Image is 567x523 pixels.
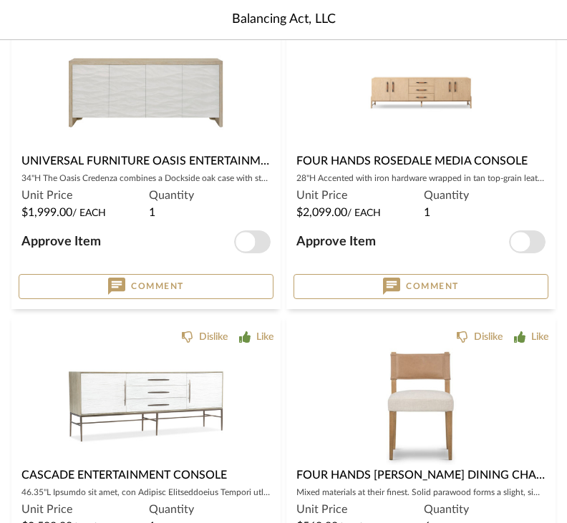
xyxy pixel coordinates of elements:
[131,280,184,292] span: Comment
[21,155,345,167] span: Universal Furniture Oasis Entertainment Credenza
[363,34,480,151] img: Four Hands Rosedale Media Console
[21,187,72,204] span: Unit Price
[21,207,72,218] span: $1,999.00
[69,34,224,151] img: Universal Furniture Oasis Entertainment Credenza
[21,170,271,187] div: 34"H The Oasis Credenza combines a Dockside oak case with stunning white wave-patterned door fron...
[296,501,347,518] span: Unit Price
[296,484,546,501] div: Mixed materials at their finest. Solid parawood forms a slight, simple frame for squared seating ...
[344,348,499,465] img: Four Hands Ferris Dining Chair
[296,235,376,248] span: Approve Item
[19,34,273,151] div: 0
[474,330,503,344] div: Dislike
[21,469,227,481] span: Cascade Entertainment Console
[149,501,194,518] span: Quantity
[296,155,528,167] span: Four Hands Rosedale Media Console
[21,484,271,501] div: 46.35"L Ipsumdo sit amet, con Adipisc Elitseddoeius Tempori utlabore e dolorem ali enimadmi venia...
[531,330,548,344] div: Like
[294,274,548,299] button: Comment
[424,187,469,204] span: Quantity
[296,170,546,187] div: 28"H Accented with iron hardware wrapped in tan top-grain leather, light-finished oak veneer form...
[69,348,224,465] img: Cascade Entertainment Console
[424,501,469,518] span: Quantity
[424,204,430,221] span: 1
[21,501,72,518] span: Unit Price
[149,187,194,204] span: Quantity
[296,469,547,481] span: Four Hands [PERSON_NAME] Dining Chair
[21,235,101,248] span: Approve Item
[256,330,273,344] div: Like
[199,330,228,344] div: Dislike
[406,280,459,292] span: Comment
[232,10,336,29] span: Balancing Act, LLC
[347,208,381,218] span: / Each
[296,207,347,218] span: $2,099.00
[149,204,155,221] span: 1
[72,208,106,218] span: / Each
[19,274,273,299] button: Comment
[296,187,347,204] span: Unit Price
